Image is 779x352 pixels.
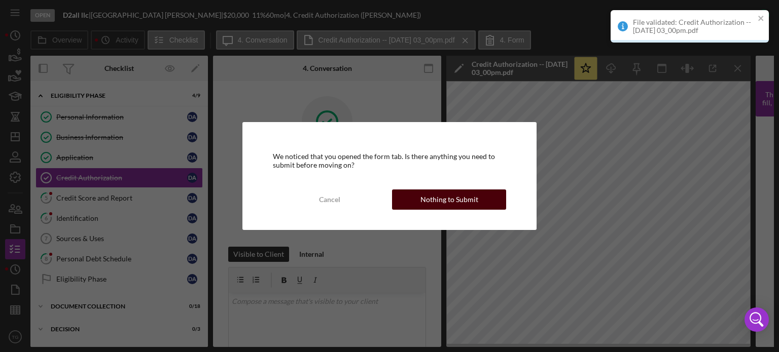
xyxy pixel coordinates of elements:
div: Nothing to Submit [420,189,478,210]
div: Open Intercom Messenger [745,307,769,332]
button: Cancel [273,189,387,210]
button: Nothing to Submit [392,189,506,210]
button: close [758,14,765,24]
div: We noticed that you opened the form tab. Is there anything you need to submit before moving on? [273,152,507,169]
div: Cancel [319,189,340,210]
div: File validated: Credit Authorization -- [DATE] 03_00pm.pdf [633,18,755,34]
